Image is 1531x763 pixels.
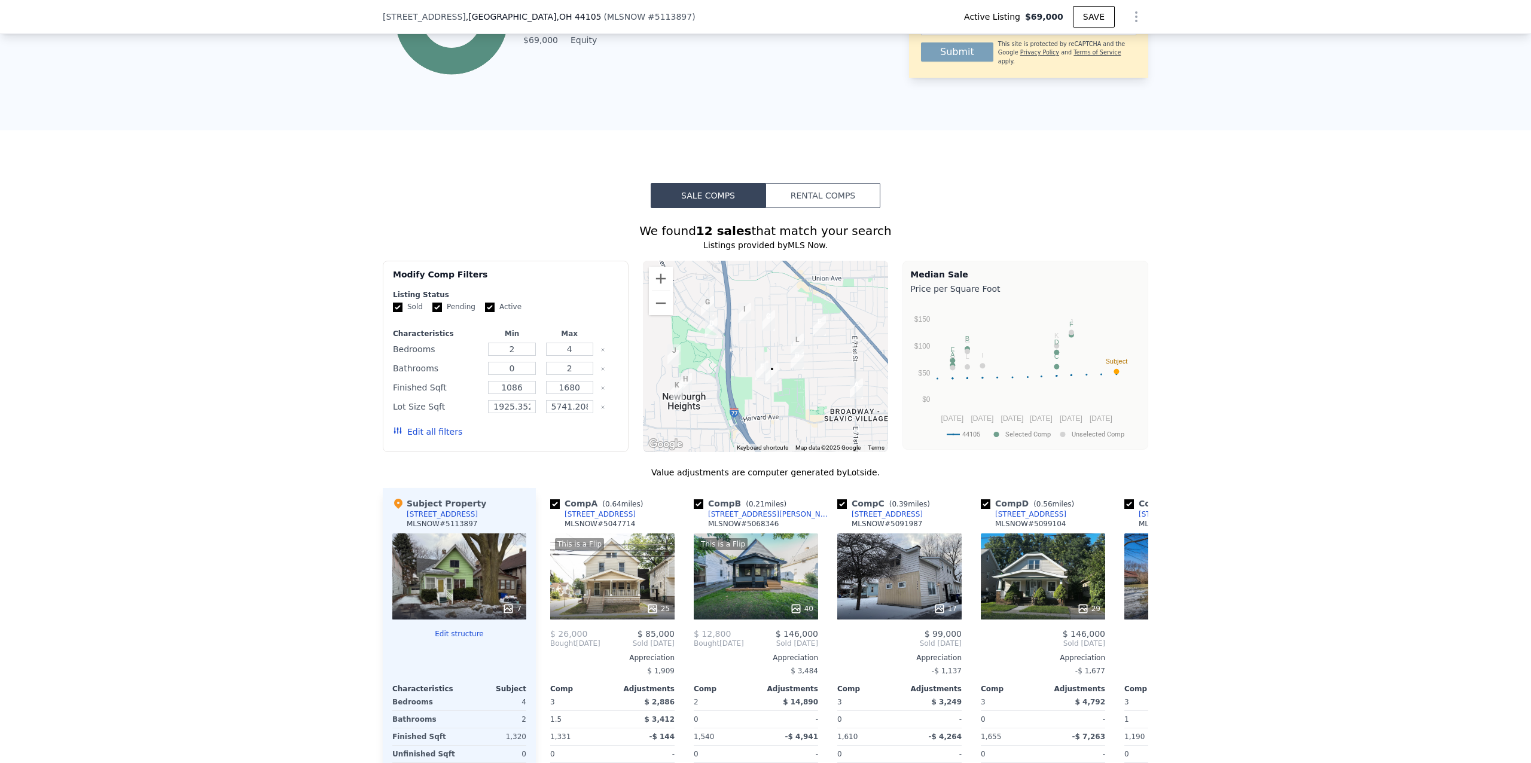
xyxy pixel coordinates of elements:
span: 0.56 [1036,500,1053,508]
div: Comp E [1124,498,1217,509]
span: ( miles) [741,500,791,508]
div: Listing Status [393,290,618,300]
a: [STREET_ADDRESS] [981,509,1066,519]
span: 3 [550,698,555,706]
div: MLSNOW # 5099104 [995,519,1066,529]
label: Pending [432,302,475,312]
div: 3735 Washington Park Blvd [666,374,688,404]
div: 1,320 [462,728,526,745]
label: Active [485,302,521,312]
span: $ 26,000 [550,629,587,639]
div: MLSNOW # 5047714 [565,519,635,529]
button: Rental Comps [765,183,880,208]
span: 0.39 [892,500,908,508]
div: [STREET_ADDRESS][PERSON_NAME] [1139,509,1263,519]
text: $0 [922,395,931,404]
button: Clear [600,386,605,390]
text: $100 [914,342,931,350]
div: Comp A [550,498,648,509]
span: $ 1,909 [647,667,675,675]
span: $ 99,000 [925,629,962,639]
div: This is a Flip [555,538,604,550]
div: Bedrooms [392,694,457,710]
span: $ 3,484 [791,667,818,675]
label: Sold [393,302,423,312]
div: 4 [462,694,526,710]
span: MLSNOW [607,12,645,22]
div: 0 [837,711,897,728]
text: [DATE] [941,414,964,423]
text: [DATE] [971,414,994,423]
span: 0.21 [749,500,765,508]
a: Privacy Policy [1020,49,1059,56]
div: Lot Size Sqft [393,398,481,415]
span: # 5113897 [648,12,692,22]
div: [STREET_ADDRESS] [565,509,636,519]
text: H [950,353,955,361]
button: Submit [921,42,993,62]
div: Unfinished Sqft [392,746,457,762]
div: 3831 E 38th St [663,340,685,370]
div: 1 [1124,711,1184,728]
text: $150 [914,315,931,323]
div: [STREET_ADDRESS][PERSON_NAME] [708,509,832,519]
a: [STREET_ADDRESS] [550,509,636,519]
div: 0 [462,746,526,762]
div: 0 [981,711,1041,728]
span: 1,610 [837,733,858,741]
span: , OH 44105 [556,12,601,22]
div: 3893 E 55th St [761,358,783,388]
span: 0 [550,750,555,758]
text: F [1069,321,1073,328]
span: Active Listing [964,11,1025,23]
text: K [1054,332,1059,339]
div: Price per Square Foot [910,280,1140,297]
div: - [1045,746,1105,762]
div: 2 [462,711,526,728]
input: Pending [432,303,442,312]
svg: A chart. [910,297,1140,447]
text: [DATE] [1060,414,1082,423]
button: Edit all filters [393,426,462,438]
span: ( miles) [1029,500,1079,508]
button: Show Options [1124,5,1148,29]
div: [STREET_ADDRESS] [995,509,1066,519]
div: Comp D [981,498,1079,509]
span: Sold [DATE] [744,639,818,648]
button: Clear [600,347,605,352]
text: 44105 [962,431,980,438]
div: Max [543,329,596,338]
div: Characteristics [392,684,459,694]
a: [STREET_ADDRESS][PERSON_NAME] [694,509,832,519]
button: SAVE [1073,6,1115,28]
span: $ 3,249 [932,698,962,706]
span: -$ 1,677 [1075,667,1105,675]
text: D [1054,338,1059,346]
div: MLSNOW # 5113897 [407,519,477,529]
button: Zoom out [649,291,673,315]
text: Subject [1106,358,1128,365]
div: 6111 Fullerton Ave [786,329,809,359]
div: - [758,711,818,728]
span: ( miles) [597,500,648,508]
div: Adjustments [1043,684,1105,694]
button: Clear [600,367,605,371]
div: We found that match your search [383,222,1148,239]
button: Edit structure [392,629,526,639]
span: 3 [981,698,986,706]
button: Clear [600,405,605,410]
text: C [1054,353,1059,360]
div: MLSNOW # 5091987 [852,519,922,529]
span: Sold [DATE] [1124,639,1249,648]
div: - [1045,711,1105,728]
span: 3 [1124,698,1129,706]
div: 1.5 [550,711,610,728]
a: Terms (opens in new tab) [868,444,885,451]
div: Bedrooms [393,341,481,358]
div: [DATE] [550,639,600,648]
button: Zoom in [649,267,673,291]
a: Open this area in Google Maps (opens a new window) [646,437,685,452]
span: 1,540 [694,733,714,741]
div: Bathrooms [392,711,457,728]
div: Appreciation [1124,653,1249,663]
